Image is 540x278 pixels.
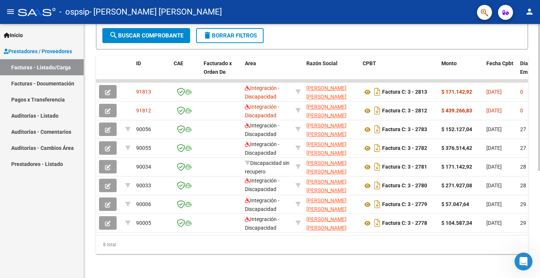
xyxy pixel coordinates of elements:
[520,164,526,170] span: 28
[136,220,151,226] span: 90005
[372,198,382,210] i: Descargar documento
[372,217,382,229] i: Descargar documento
[306,104,346,118] span: [PERSON_NAME] [PERSON_NAME]
[306,160,346,175] span: [PERSON_NAME] [PERSON_NAME]
[245,85,279,100] span: Integración - Discapacidad
[441,182,472,188] strong: $ 271.927,08
[306,84,357,100] div: 20939208268
[382,183,427,189] strong: Factura C: 3 - 2780
[109,32,183,39] span: Buscar Comprobante
[441,89,472,95] strong: $ 171.142,92
[204,60,232,75] span: Facturado x Orden De
[136,182,151,188] span: 90033
[306,215,357,231] div: 20939208268
[438,55,483,88] datatable-header-cell: Monto
[306,103,357,118] div: 20939208268
[360,55,438,88] datatable-header-cell: CPBT
[382,127,427,133] strong: Factura C: 3 - 2783
[102,28,190,43] button: Buscar Comprobante
[372,123,382,135] i: Descargar documento
[486,89,502,95] span: [DATE]
[109,31,118,40] mat-icon: search
[363,60,376,66] span: CPBT
[486,108,502,114] span: [DATE]
[520,108,523,114] span: 0
[441,201,469,207] strong: $ 57.047,64
[372,142,382,154] i: Descargar documento
[306,121,357,137] div: 20939208268
[133,55,171,88] datatable-header-cell: ID
[306,216,346,231] span: [PERSON_NAME] [PERSON_NAME]
[203,32,257,39] span: Borrar Filtros
[136,201,151,207] span: 90006
[520,89,523,95] span: 0
[306,141,346,156] span: [PERSON_NAME] [PERSON_NAME]
[441,108,472,114] strong: $ 439.266,83
[520,126,526,132] span: 27
[245,178,279,192] span: Integración - Discapacidad
[372,161,382,173] i: Descargar documento
[382,145,427,151] strong: Factura C: 3 - 2782
[486,201,502,207] span: [DATE]
[171,55,201,88] datatable-header-cell: CAE
[174,60,183,66] span: CAE
[245,160,289,175] span: Discapacidad sin recupero
[306,179,346,193] span: [PERSON_NAME] [PERSON_NAME]
[441,220,472,226] strong: $ 104.587,34
[4,47,72,55] span: Prestadores / Proveedores
[486,164,502,170] span: [DATE]
[486,182,502,188] span: [DATE]
[486,60,513,66] span: Fecha Cpbt
[520,182,526,188] span: 28
[136,60,141,66] span: ID
[520,145,526,151] span: 27
[306,140,357,156] div: 20939208268
[245,123,279,137] span: Integración - Discapacidad
[136,145,151,151] span: 90055
[483,55,517,88] datatable-header-cell: Fecha Cpbt
[486,145,502,151] span: [DATE]
[201,55,242,88] datatable-header-cell: Facturado x Orden De
[4,31,23,39] span: Inicio
[136,108,151,114] span: 91812
[136,164,151,170] span: 90034
[382,202,427,208] strong: Factura C: 3 - 2779
[520,201,526,207] span: 29
[245,197,279,212] span: Integración - Discapacidad
[382,108,427,114] strong: Factura C: 3 - 2812
[486,126,502,132] span: [DATE]
[306,123,346,137] span: [PERSON_NAME] [PERSON_NAME]
[382,164,427,170] strong: Factura C: 3 - 2781
[306,60,337,66] span: Razón Social
[59,4,89,20] span: - ospsip
[486,220,502,226] span: [DATE]
[441,126,472,132] strong: $ 152.127,04
[306,178,357,193] div: 20939208268
[203,31,212,40] mat-icon: delete
[96,235,528,254] div: 8 total
[242,55,292,88] datatable-header-cell: Area
[372,179,382,191] i: Descargar documento
[372,105,382,117] i: Descargar documento
[441,164,472,170] strong: $ 171.142,92
[245,141,279,156] span: Integración - Discapacidad
[245,60,256,66] span: Area
[303,55,360,88] datatable-header-cell: Razón Social
[382,220,427,226] strong: Factura C: 3 - 2778
[372,86,382,98] i: Descargar documento
[89,4,222,20] span: - [PERSON_NAME] [PERSON_NAME]
[306,159,357,175] div: 20939208268
[306,85,346,100] span: [PERSON_NAME] [PERSON_NAME]
[525,7,534,16] mat-icon: person
[441,60,457,66] span: Monto
[520,220,526,226] span: 29
[514,253,532,271] iframe: Intercom live chat
[136,89,151,95] span: 91813
[245,104,279,118] span: Integración - Discapacidad
[441,145,472,151] strong: $ 376.514,42
[136,126,151,132] span: 90056
[6,7,15,16] mat-icon: menu
[245,216,279,231] span: Integración - Discapacidad
[306,196,357,212] div: 20939208268
[382,89,427,95] strong: Factura C: 3 - 2813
